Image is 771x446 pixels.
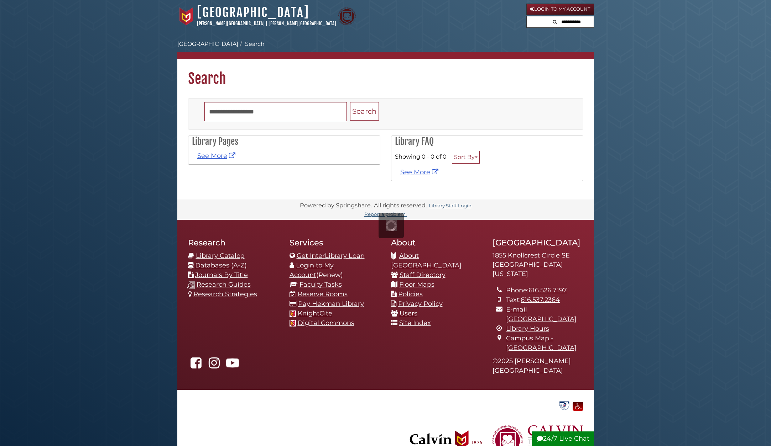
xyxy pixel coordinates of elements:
a: See More [400,168,440,176]
button: Search [350,102,379,121]
a: [PERSON_NAME][GEOGRAPHIC_DATA] [197,21,265,26]
a: Site Index [399,319,431,327]
a: Digital Commons [298,319,354,327]
a: Reserve Rooms [298,290,348,298]
a: Users [400,309,417,317]
a: E-mail [GEOGRAPHIC_DATA] [506,306,577,323]
a: Staff Directory [400,271,446,279]
a: Policies [398,290,423,298]
img: Working... [386,220,397,231]
h2: Library FAQ [391,136,583,147]
h2: Research [188,238,279,248]
a: Library Hours [506,325,549,333]
a: Pay Hekman Library [298,300,364,308]
a: KnightCite [298,309,332,317]
a: Hekman Library on Facebook [188,361,204,369]
a: Get InterLibrary Loan [297,252,365,260]
a: [PERSON_NAME][GEOGRAPHIC_DATA] [269,21,336,26]
img: Calvin favicon logo [290,310,296,317]
a: [GEOGRAPHIC_DATA] [177,41,238,47]
p: © 2025 [PERSON_NAME][GEOGRAPHIC_DATA] [493,356,583,376]
span: Showing 0 - 0 of 0 [395,153,447,160]
a: See More [197,152,237,160]
i: Search [553,20,557,24]
a: Research Strategies [193,290,257,298]
a: Library Staff Login [429,203,472,208]
a: 616.537.2364 [521,296,560,304]
a: Login to My Account [526,4,594,15]
img: Calvin favicon logo [290,320,296,326]
li: Text: [506,295,583,305]
a: [GEOGRAPHIC_DATA] [197,5,309,20]
div: All rights reserved. [373,202,428,209]
img: Government Documents Federal Depository Library [558,400,571,411]
a: Faculty Tasks [299,281,342,288]
address: 1855 Knollcrest Circle SE [GEOGRAPHIC_DATA][US_STATE] [493,251,583,278]
a: Research Guides [197,281,251,288]
h2: [GEOGRAPHIC_DATA] [493,238,583,248]
span: | [266,21,267,26]
a: Campus Map - [GEOGRAPHIC_DATA] [506,334,577,352]
nav: breadcrumb [177,40,594,59]
a: Floor Maps [399,281,434,288]
a: Hekman Library on YouTube [224,361,241,369]
h2: About [391,238,482,248]
a: Disability Assistance [573,402,583,409]
a: 616.526.7197 [528,286,567,294]
a: hekmanlibrary on Instagram [206,361,223,369]
img: research-guides-icon-white_37x37.png [187,281,195,289]
button: 24/7 Live Chat [532,431,594,446]
a: Privacy Policy [398,300,443,308]
li: Phone: [506,286,583,295]
img: Calvin Theological Seminary [338,7,356,25]
li: Search [238,40,265,48]
a: Library Catalog [196,252,245,260]
button: Sort By [452,151,480,164]
h2: Library Pages [188,136,380,147]
a: Databases (A-Z) [195,261,247,269]
a: Journals By Title [195,271,248,279]
h1: Search [177,59,594,87]
img: Calvin University [177,7,195,25]
a: Login to My Account [290,261,334,279]
button: Search [551,16,559,26]
img: Disability Assistance [573,400,583,411]
li: (Renew) [290,261,380,280]
a: Government Documents Federal Depository Library [558,402,571,409]
div: Powered by Springshare. [299,202,373,209]
a: Report a problem. [364,211,407,217]
h2: Services [290,238,380,248]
